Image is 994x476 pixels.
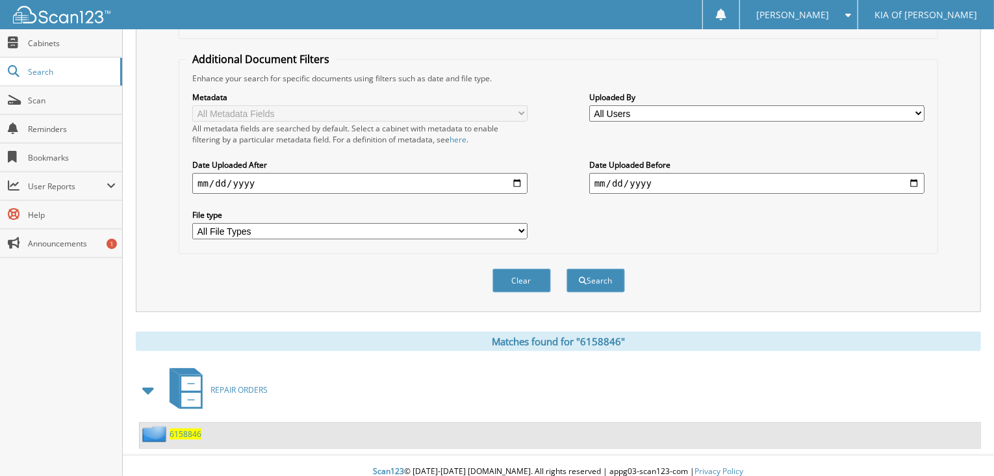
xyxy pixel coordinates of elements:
[186,52,336,66] legend: Additional Document Filters
[875,11,978,19] span: KIA Of [PERSON_NAME]
[186,73,931,84] div: Enhance your search for specific documents using filters such as date and file type.
[567,269,625,293] button: Search
[28,38,116,49] span: Cabinets
[136,332,981,351] div: Matches found for "6158846"
[28,209,116,220] span: Help
[28,181,107,192] span: User Reports
[192,209,528,220] label: File type
[28,124,116,135] span: Reminders
[450,134,466,145] a: here
[28,95,116,106] span: Scan
[28,152,116,163] span: Bookmarks
[28,238,116,249] span: Announcements
[192,159,528,170] label: Date Uploaded After
[756,11,829,19] span: [PERSON_NAME]
[28,66,114,77] span: Search
[589,92,924,103] label: Uploaded By
[162,364,268,416] a: REPAIR ORDERS
[210,384,268,395] span: REPAIR ORDERS
[492,269,551,293] button: Clear
[192,173,528,194] input: start
[929,414,994,476] iframe: Chat Widget
[589,173,924,194] input: end
[589,159,924,170] label: Date Uploaded Before
[192,92,528,103] label: Metadata
[142,426,170,442] img: folder2.png
[170,429,201,440] a: 6158846
[107,239,117,249] div: 1
[192,123,528,145] div: All metadata fields are searched by default. Select a cabinet with metadata to enable filtering b...
[13,6,110,23] img: scan123-logo-white.svg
